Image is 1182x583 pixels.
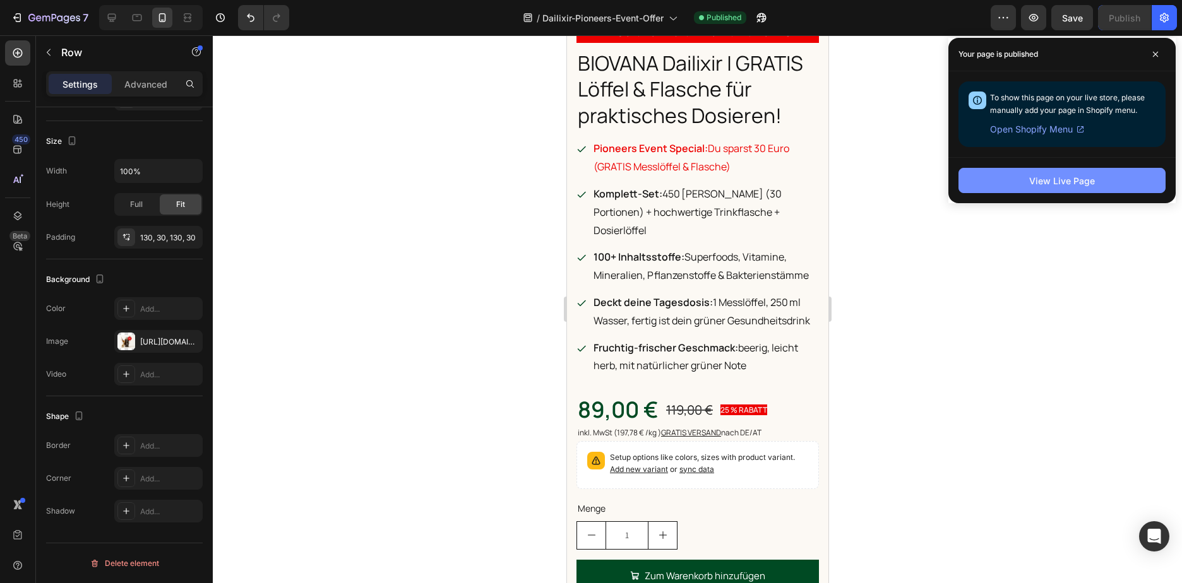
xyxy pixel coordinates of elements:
input: Auto [115,160,202,182]
iframe: Design area [567,35,828,583]
button: Zum Warenkorb hinzufügen [9,524,252,556]
div: Background [46,271,107,288]
span: Full [130,199,143,210]
button: 7 [5,5,94,30]
span: Fit [176,199,185,210]
button: Delete element [46,553,203,574]
div: Undo/Redo [238,5,289,30]
div: Shape [46,408,87,425]
div: Video [46,368,66,380]
div: Add... [140,303,200,315]
span: / [537,11,540,25]
div: Shadow [46,505,75,517]
div: Zum Warenkorb hinzufügen [78,532,198,549]
div: Add... [140,506,200,517]
div: 130, 30, 130, 30 [140,232,200,244]
span: Open Shopify Menu [990,122,1073,137]
div: 450 [12,134,30,144]
div: Padding [46,232,75,243]
div: Open Intercom Messenger [1139,521,1169,551]
div: Height [46,199,69,210]
div: Border [46,440,71,451]
p: Settings [63,78,98,91]
div: Add... [140,473,200,485]
button: Save [1051,5,1093,30]
div: Publish [1109,11,1140,25]
div: Add... [140,440,200,452]
span: Dailixir-Pioneers-Event-Offer [542,11,664,25]
p: Row [61,45,169,60]
div: Image [46,336,68,347]
div: Size [46,133,80,150]
button: View Live Page [958,168,1166,193]
div: View Live Page [1029,174,1095,187]
div: Beta [9,231,30,241]
div: Width [46,165,67,177]
p: 7 [83,10,88,25]
button: Publish [1098,5,1151,30]
p: Advanced [124,78,167,91]
div: Delete element [90,556,159,571]
span: To show this page on your live store, please manually add your page in Shopify menu. [990,93,1145,115]
p: Your page is published [958,48,1038,61]
div: [URL][DOMAIN_NAME] [140,336,200,348]
div: Corner [46,473,71,484]
div: Add... [140,369,200,380]
span: Published [707,12,741,23]
span: Save [1062,13,1083,23]
div: Color [46,303,66,314]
